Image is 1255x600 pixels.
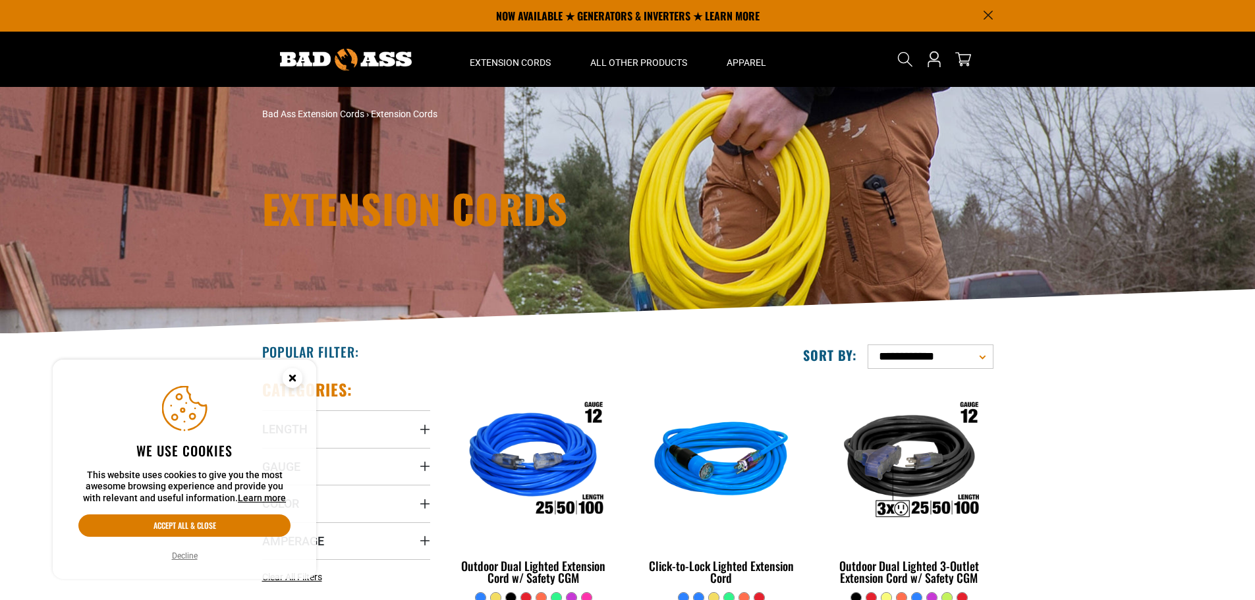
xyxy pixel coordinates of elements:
span: Extension Cords [470,57,551,68]
a: blue Click-to-Lock Lighted Extension Cord [637,379,805,591]
img: Outdoor Dual Lighted Extension Cord w/ Safety CGM [451,386,617,537]
summary: Extension Cords [450,32,571,87]
button: Accept all & close [78,514,291,537]
div: Click-to-Lock Lighted Extension Cord [637,560,805,584]
span: Extension Cords [371,109,437,119]
a: Outdoor Dual Lighted Extension Cord w/ Safety CGM Outdoor Dual Lighted Extension Cord w/ Safety CGM [450,379,618,591]
div: Outdoor Dual Lighted 3-Outlet Extension Cord w/ Safety CGM [825,560,993,584]
label: Sort by: [803,346,857,364]
img: Outdoor Dual Lighted 3-Outlet Extension Cord w/ Safety CGM [826,386,992,537]
aside: Cookie Consent [53,360,316,580]
h2: Popular Filter: [262,343,359,360]
summary: Length [262,410,430,447]
div: Outdoor Dual Lighted Extension Cord w/ Safety CGM [450,560,618,584]
h2: We use cookies [78,442,291,459]
p: This website uses cookies to give you the most awesome browsing experience and provide you with r... [78,470,291,505]
summary: Search [895,49,916,70]
a: Outdoor Dual Lighted 3-Outlet Extension Cord w/ Safety CGM Outdoor Dual Lighted 3-Outlet Extensio... [825,379,993,591]
summary: Color [262,485,430,522]
summary: Apparel [707,32,786,87]
summary: All Other Products [571,32,707,87]
a: Learn more [238,493,286,503]
span: › [366,109,369,119]
summary: Gauge [262,448,430,485]
span: Clear All Filters [262,572,322,582]
span: All Other Products [590,57,687,68]
img: Bad Ass Extension Cords [280,49,412,70]
span: Apparel [727,57,766,68]
button: Decline [168,549,202,562]
a: Bad Ass Extension Cords [262,109,364,119]
img: blue [638,386,804,537]
nav: breadcrumbs [262,107,743,121]
summary: Amperage [262,522,430,559]
h1: Extension Cords [262,188,743,228]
